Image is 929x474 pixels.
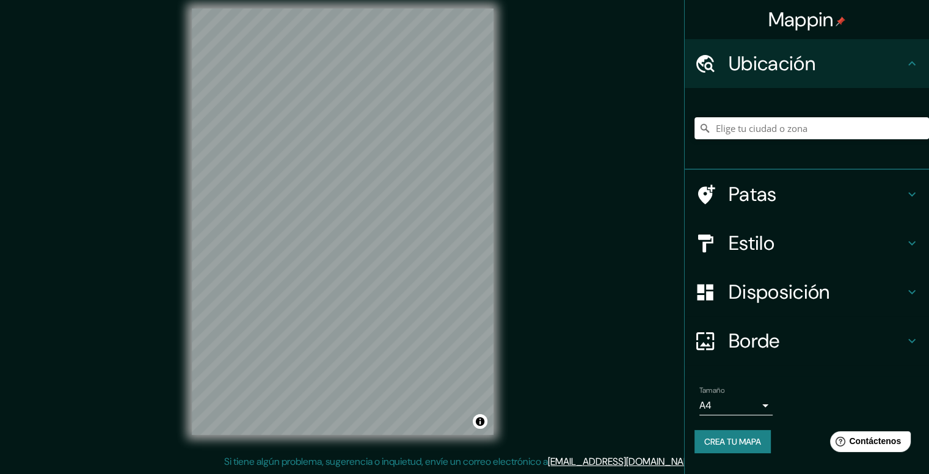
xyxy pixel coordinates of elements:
[699,399,712,412] font: A4
[685,268,929,316] div: Disposición
[473,414,487,429] button: Activar o desactivar atribución
[192,9,494,435] canvas: Mapa
[729,328,780,354] font: Borde
[699,385,724,395] font: Tamaño
[704,436,761,447] font: Crea tu mapa
[768,7,834,32] font: Mappin
[836,16,845,26] img: pin-icon.png
[685,39,929,88] div: Ubicación
[699,396,773,415] div: A4
[685,219,929,268] div: Estilo
[548,455,699,468] a: [EMAIL_ADDRESS][DOMAIN_NAME]
[729,230,774,256] font: Estilo
[694,430,771,453] button: Crea tu mapa
[694,117,929,139] input: Elige tu ciudad o zona
[224,455,548,468] font: Si tiene algún problema, sugerencia o inquietud, envíe un correo electrónico a
[729,181,777,207] font: Patas
[685,170,929,219] div: Patas
[685,316,929,365] div: Borde
[820,426,916,461] iframe: Lanzador de widgets de ayuda
[729,279,829,305] font: Disposición
[729,51,815,76] font: Ubicación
